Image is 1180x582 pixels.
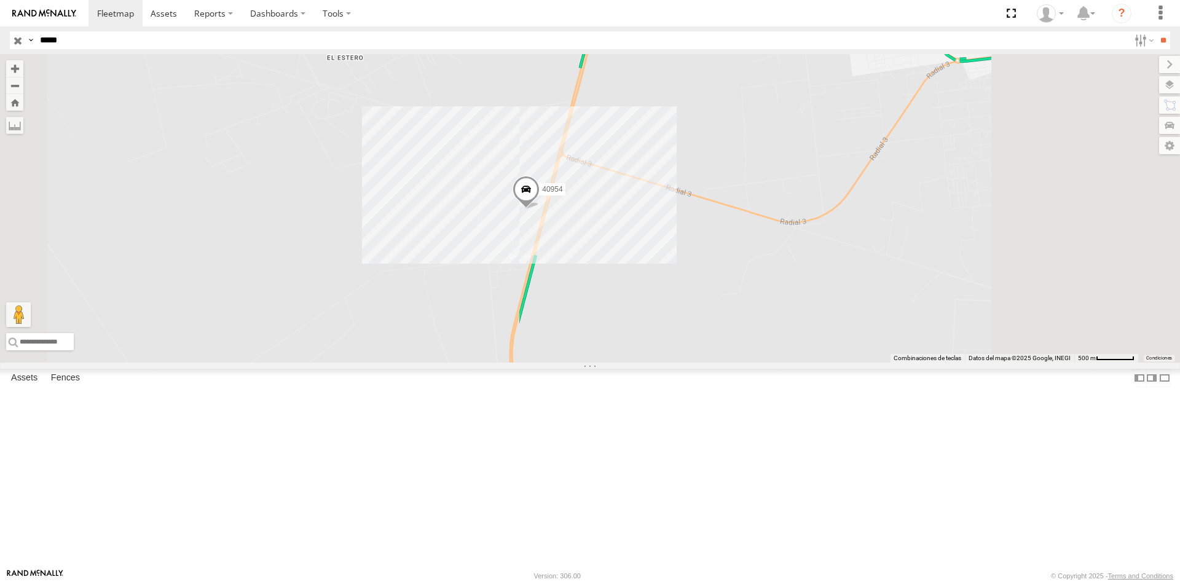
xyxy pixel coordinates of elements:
button: Zoom Home [6,94,23,111]
button: Arrastra el hombrecito naranja al mapa para abrir Street View [6,302,31,327]
a: Condiciones (se abre en una nueva pestaña) [1146,356,1172,361]
label: Measure [6,117,23,134]
button: Escala del mapa: 500 m por 59 píxeles [1074,354,1138,363]
a: Visit our Website [7,570,63,582]
label: Dock Summary Table to the Left [1133,369,1146,387]
label: Dock Summary Table to the Right [1146,369,1158,387]
img: rand-logo.svg [12,9,76,18]
span: Datos del mapa ©2025 Google, INEGI [969,355,1071,361]
label: Assets [5,369,44,387]
button: Combinaciones de teclas [894,354,961,363]
label: Search Query [26,31,36,49]
label: Fences [45,369,86,387]
button: Zoom out [6,77,23,94]
label: Hide Summary Table [1158,369,1171,387]
label: Map Settings [1159,137,1180,154]
div: Version: 306.00 [534,572,581,580]
span: 40954 [542,186,562,194]
label: Search Filter Options [1130,31,1156,49]
span: 500 m [1078,355,1096,361]
a: Terms and Conditions [1108,572,1173,580]
i: ? [1112,4,1131,23]
div: Juan Lopez [1032,4,1068,23]
button: Zoom in [6,60,23,77]
div: © Copyright 2025 - [1051,572,1173,580]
